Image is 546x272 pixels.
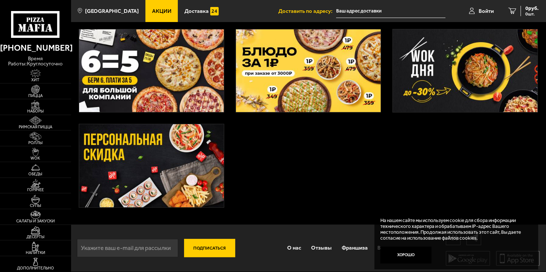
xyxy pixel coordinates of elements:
[479,8,494,14] span: Войти
[85,8,139,14] span: [GEOGRAPHIC_DATA]
[336,4,445,18] input: Ваш адрес доставки
[282,239,306,257] a: О нас
[337,239,373,257] a: Франшиза
[184,239,235,257] button: Подписаться
[152,8,172,14] span: Акции
[380,218,528,241] p: На нашем сайте мы используем cookie для сбора информации технического характера и обрабатываем IP...
[525,6,539,11] span: 0 руб.
[306,239,337,257] a: Отзывы
[184,8,209,14] span: Доставка
[525,12,539,16] span: 0 шт.
[278,8,336,14] span: Доставить по адресу:
[77,239,178,257] input: Укажите ваш e-mail для рассылки
[373,239,406,257] a: Вакансии
[210,7,219,15] img: 15daf4d41897b9f0e9f617042186c801.svg
[380,247,431,264] button: Хорошо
